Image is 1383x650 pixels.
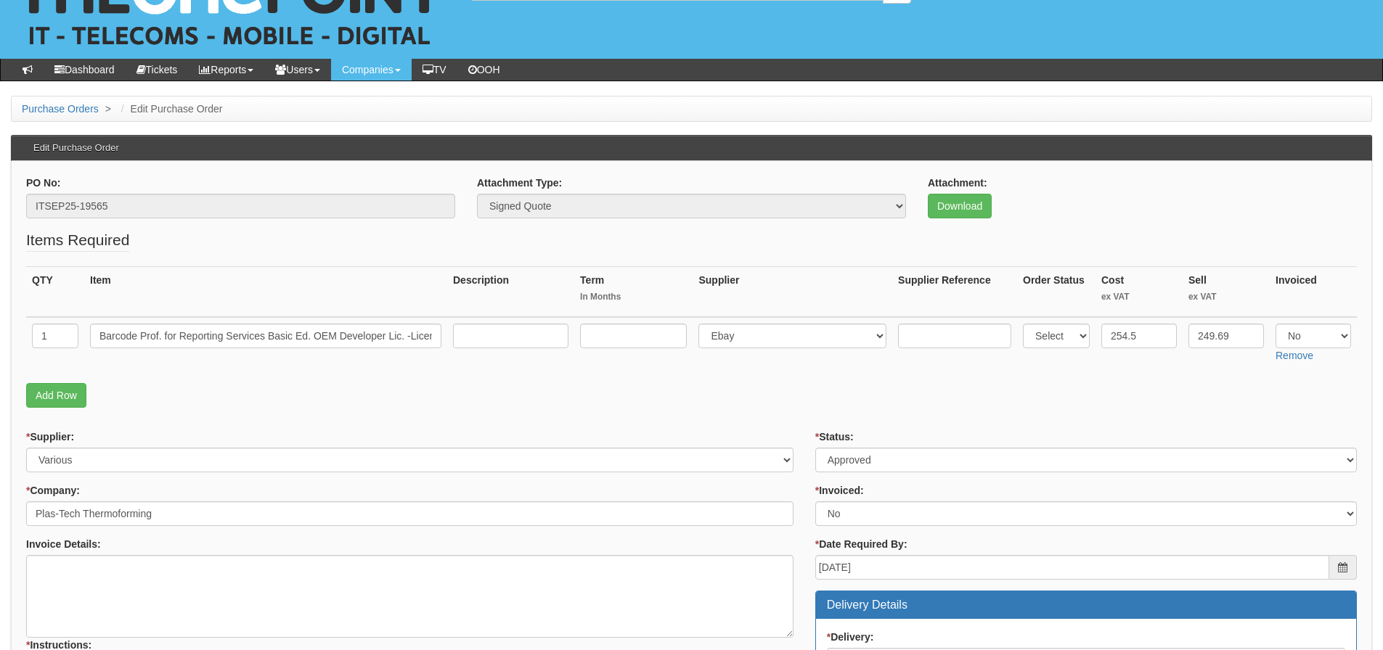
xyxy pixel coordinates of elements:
[477,176,562,190] label: Attachment Type:
[1276,350,1313,361] a: Remove
[1101,291,1177,303] small: ex VAT
[815,429,854,444] label: Status:
[447,266,574,317] th: Description
[264,59,331,81] a: Users
[44,59,126,81] a: Dashboard
[26,383,86,408] a: Add Row
[815,537,907,551] label: Date Required By:
[457,59,511,81] a: OOH
[26,483,80,498] label: Company:
[827,598,1345,612] h3: Delivery Details
[26,229,129,252] legend: Items Required
[1017,266,1096,317] th: Order Status
[102,103,115,115] span: >
[26,537,101,551] label: Invoice Details:
[827,630,874,644] label: Delivery:
[412,59,457,81] a: TV
[1270,266,1357,317] th: Invoiced
[26,136,126,160] h3: Edit Purchase Order
[892,266,1017,317] th: Supplier Reference
[26,176,60,190] label: PO No:
[22,103,99,115] a: Purchase Orders
[574,266,693,317] th: Term
[693,266,892,317] th: Supplier
[118,102,223,116] li: Edit Purchase Order
[26,429,74,444] label: Supplier:
[126,59,189,81] a: Tickets
[331,59,412,81] a: Companies
[580,291,687,303] small: In Months
[1183,266,1270,317] th: Sell
[84,266,447,317] th: Item
[1096,266,1183,317] th: Cost
[1188,291,1264,303] small: ex VAT
[26,266,84,317] th: QTY
[928,194,992,218] a: Download
[928,176,987,190] label: Attachment:
[188,59,264,81] a: Reports
[815,483,864,498] label: Invoiced:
